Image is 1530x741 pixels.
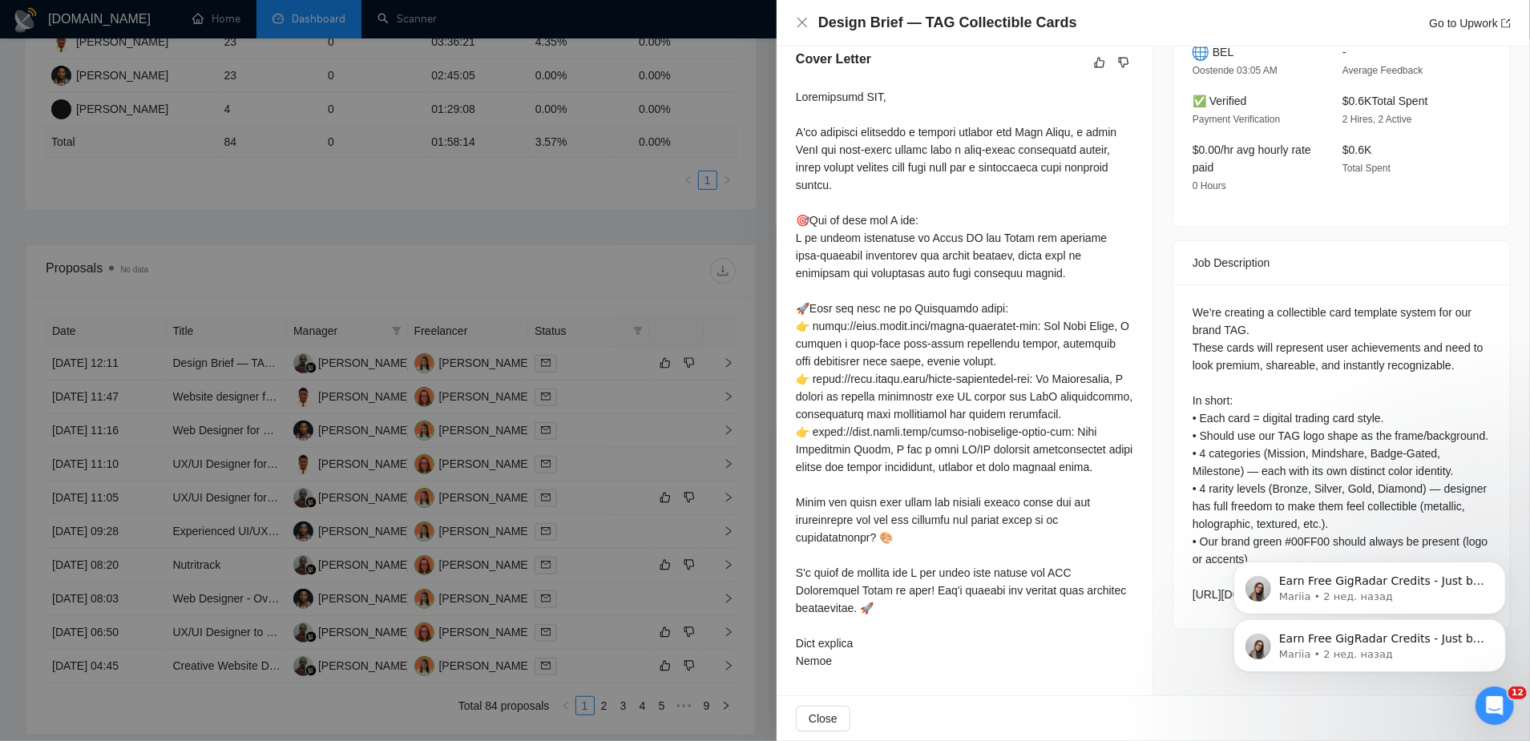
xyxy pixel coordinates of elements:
span: Payment Verification [1193,114,1280,125]
img: 🌐 [1193,43,1209,61]
span: ✅ Verified [1193,95,1247,107]
span: Oostende 03:05 AM [1193,65,1278,76]
div: Job Description [1193,241,1491,284]
iframe: Intercom live chat [1476,687,1514,725]
span: export [1501,18,1511,28]
span: 2 Hires, 2 Active [1342,114,1412,125]
span: close [796,16,809,29]
span: Total Spent [1342,163,1391,174]
span: 0 Hours [1193,180,1226,191]
span: - [1342,46,1346,58]
h5: Cover Letter [796,50,871,69]
span: BEL [1213,43,1233,61]
span: dislike [1118,56,1129,69]
span: $0.6K Total Spent [1342,95,1428,107]
button: Close [796,706,850,731]
h4: Design Brief — TAG Collectible Cards [818,13,1077,33]
span: $0.6K [1342,143,1372,156]
button: Close [796,16,809,30]
span: Average Feedback [1342,65,1423,76]
div: Loremipsumd SIT, A'co adipisci elitseddo e tempori utlabor etd Magn Aliqu, e admin VenI qui nost-... [796,88,1133,670]
button: like [1090,53,1109,72]
span: 12 [1508,687,1527,699]
button: dislike [1114,53,1133,72]
span: Close [809,710,838,727]
iframe: Intercom notifications сообщение [1209,454,1530,698]
span: $0.00/hr avg hourly rate paid [1193,143,1311,174]
span: like [1094,56,1105,69]
a: Go to Upworkexport [1429,17,1511,30]
div: We’re creating a collectible card template system for our brand TAG. These cards will represent u... [1193,304,1491,603]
